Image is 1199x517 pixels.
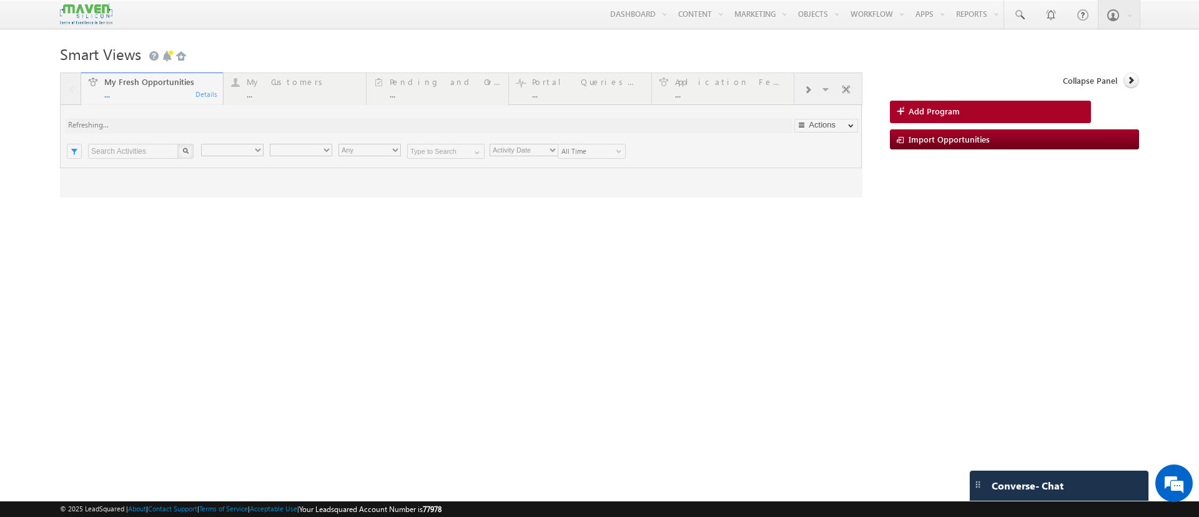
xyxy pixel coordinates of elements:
[973,479,983,489] img: carter-drag
[128,504,146,513] a: About
[909,106,960,117] span: Add Program
[299,504,442,514] span: Your Leadsquared Account Number is
[205,6,235,36] div: Minimize live chat window
[148,504,197,513] a: Contact Support
[992,480,1063,491] span: Converse - Chat
[60,3,112,25] img: Custom Logo
[65,66,210,82] div: Chat with us now
[170,385,227,402] em: Start Chat
[16,116,228,374] textarea: Type your message and hit 'Enter'
[250,504,297,513] a: Acceptable Use
[1063,75,1117,86] span: Collapse Panel
[199,504,248,513] a: Terms of Service
[423,504,442,514] span: 77978
[60,503,442,515] span: © 2025 LeadSquared | | | | |
[890,101,1091,123] a: Add Program
[21,66,52,82] img: d_60004797649_company_0_60004797649
[60,44,141,64] span: Smart Views
[909,134,990,144] span: Import Opportunities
